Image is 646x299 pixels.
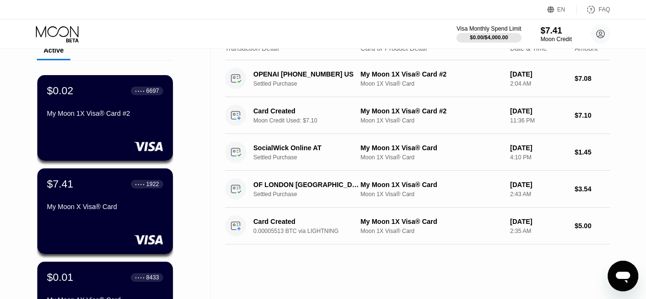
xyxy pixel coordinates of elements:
div: 11:36 PM [510,117,567,124]
div: Moon 1X Visa® Card [361,191,502,198]
div: 2:43 AM [510,191,567,198]
div: $0.01 [47,271,73,284]
div: [DATE] [510,181,567,188]
iframe: Button to launch messaging window [608,261,638,291]
div: ● ● ● ● [135,183,145,186]
div: 2:35 AM [510,228,567,234]
div: Settled Purchase [253,191,368,198]
div: $0.00 / $4,000.00 [470,34,508,40]
div: FAQ [577,5,610,14]
div: My Moon 1X Visa® Card #2 [361,70,502,78]
div: $7.41 [541,26,572,36]
div: OPENAI [PHONE_NUMBER] USSettled PurchaseMy Moon 1X Visa® Card #2Moon 1X Visa® Card[DATE]2:04 AM$7.08 [225,60,610,97]
div: Card Created [253,218,360,225]
div: EN [557,6,566,13]
div: $7.41 [47,178,73,190]
div: 2:04 AM [510,80,567,87]
div: OF LONDON [GEOGRAPHIC_DATA] [253,181,360,188]
div: My Moon X Visa® Card [47,203,163,210]
div: OPENAI [PHONE_NUMBER] US [253,70,360,78]
div: 1922 [146,181,159,188]
div: Settled Purchase [253,80,368,87]
div: Visa Monthly Spend Limit [456,25,521,32]
div: $5.00 [575,222,610,230]
div: Card CreatedMoon Credit Used: $7.10My Moon 1X Visa® Card #2Moon 1X Visa® Card[DATE]11:36 PM$7.10 [225,97,610,134]
div: [DATE] [510,70,567,78]
div: 0.00005513 BTC via LIGHTNING [253,228,368,234]
div: $7.41● ● ● ●1922My Moon X Visa® Card [37,168,173,254]
div: Moon Credit Used: $7.10 [253,117,368,124]
div: [DATE] [510,144,567,152]
div: My Moon 1X Visa® Card #2 [361,107,502,115]
div: $7.41Moon Credit [541,26,572,43]
div: [DATE] [510,218,567,225]
div: Settled Purchase [253,154,368,161]
div: My Moon 1X Visa® Card [361,181,502,188]
div: FAQ [599,6,610,13]
div: Moon Credit [541,36,572,43]
div: SocialWick Online ATSettled PurchaseMy Moon 1X Visa® CardMoon 1X Visa® Card[DATE]4:10 PM$1.45 [225,134,610,171]
div: $1.45 [575,148,610,156]
div: My Moon 1X Visa® Card [361,218,502,225]
div: 4:10 PM [510,154,567,161]
div: $0.02● ● ● ●6697My Moon 1X Visa® Card #2 [37,75,173,161]
div: Card Created0.00005513 BTC via LIGHTNINGMy Moon 1X Visa® CardMoon 1X Visa® Card[DATE]2:35 AM$5.00 [225,208,610,244]
div: Moon 1X Visa® Card [361,80,502,87]
div: My Moon 1X Visa® Card [361,144,502,152]
div: Card Created [253,107,360,115]
div: $3.54 [575,185,610,193]
div: Active [44,46,64,54]
div: OF LONDON [GEOGRAPHIC_DATA]Settled PurchaseMy Moon 1X Visa® CardMoon 1X Visa® Card[DATE]2:43 AM$3.54 [225,171,610,208]
div: Moon 1X Visa® Card [361,117,502,124]
div: Moon 1X Visa® Card [361,154,502,161]
div: Visa Monthly Spend Limit$0.00/$4,000.00 [456,25,521,43]
div: 6697 [146,88,159,94]
div: ● ● ● ● [135,89,145,92]
div: [DATE] [510,107,567,115]
div: ● ● ● ● [135,276,145,279]
div: SocialWick Online AT [253,144,360,152]
div: Moon 1X Visa® Card [361,228,502,234]
div: 8433 [146,274,159,281]
div: EN [547,5,577,14]
div: $7.10 [575,111,610,119]
div: My Moon 1X Visa® Card #2 [47,110,163,117]
div: $0.02 [47,85,73,97]
div: $7.08 [575,75,610,82]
